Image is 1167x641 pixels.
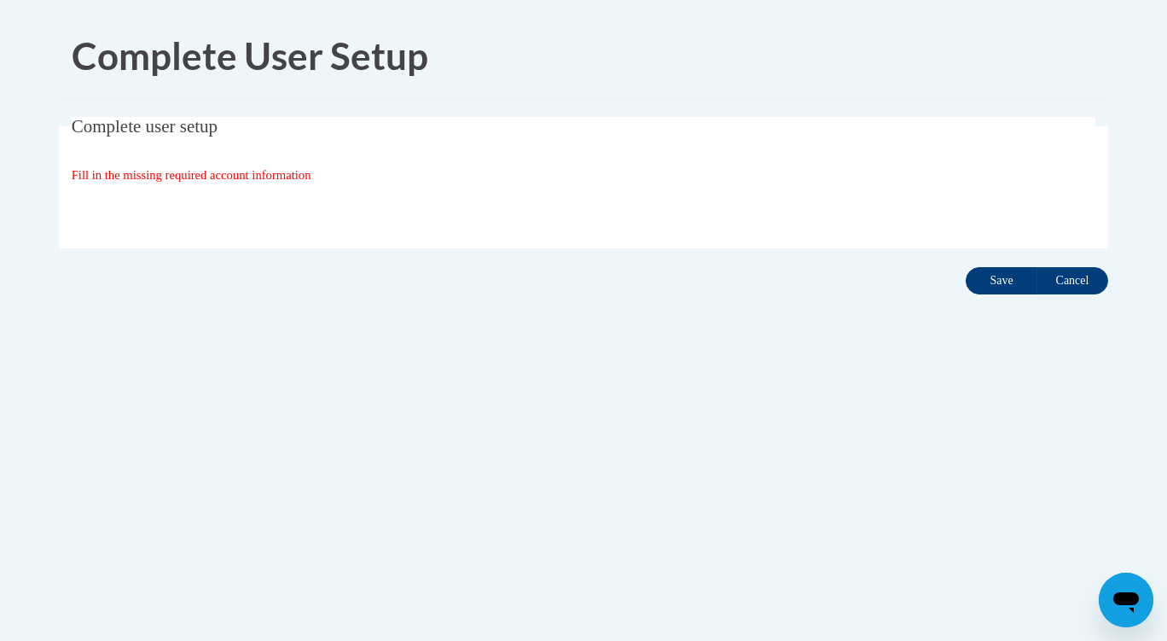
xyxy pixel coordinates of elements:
[1036,267,1108,294] input: Cancel
[72,168,311,182] span: Fill in the missing required account information
[966,267,1037,294] input: Save
[1099,573,1153,627] iframe: Button to launch messaging window
[72,33,428,78] span: Complete User Setup
[72,116,218,137] span: Complete user setup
